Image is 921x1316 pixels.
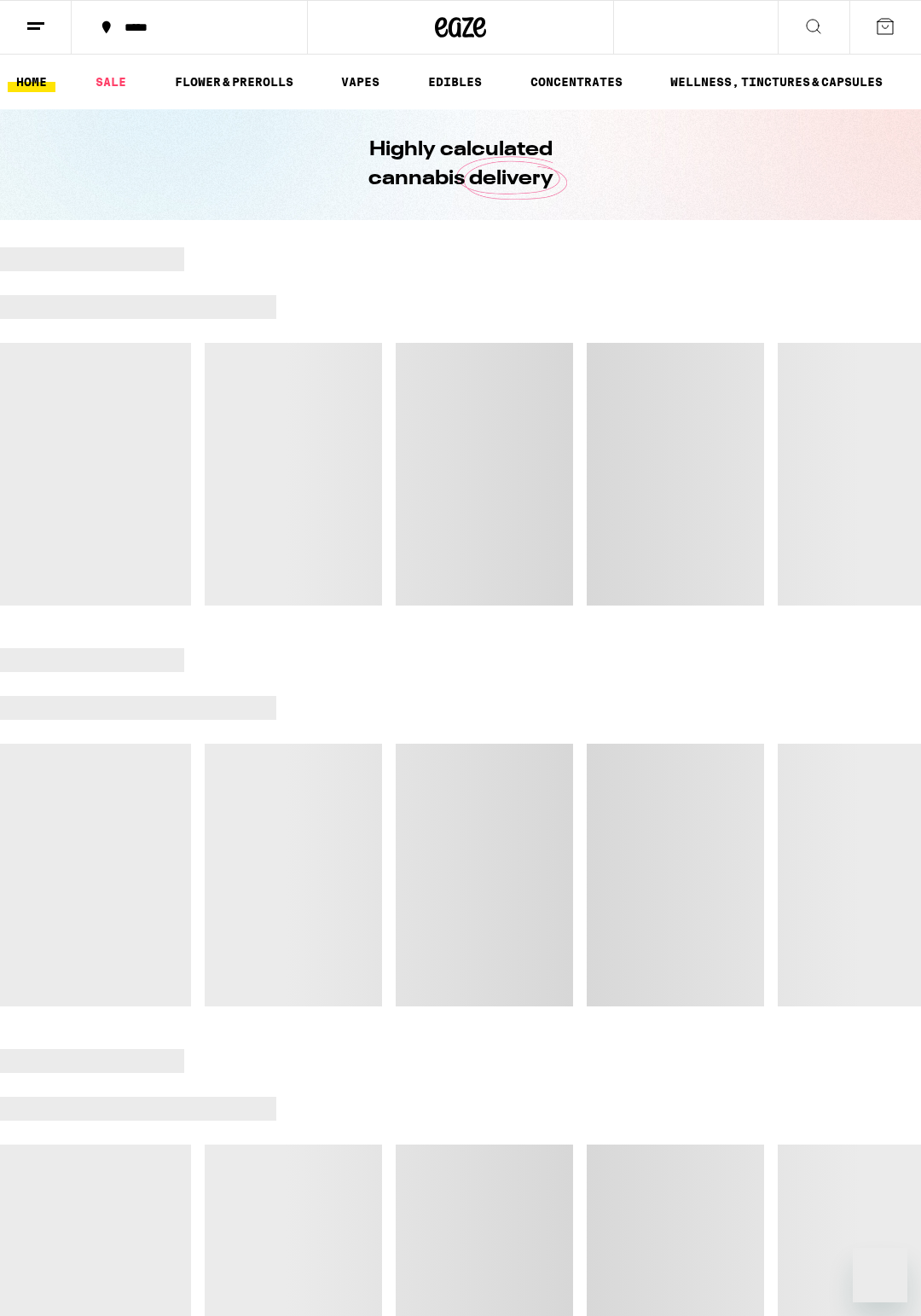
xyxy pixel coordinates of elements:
a: EDIBLES [420,72,490,92]
a: HOME [8,72,55,92]
a: SALE [87,72,135,92]
a: WELLNESS, TINCTURES & CAPSULES [662,72,891,92]
iframe: Button to launch messaging window [853,1248,907,1302]
a: CONCENTRATES [522,72,631,92]
a: FLOWER & PREROLLS [166,72,302,92]
h1: Highly calculated cannabis delivery [320,136,601,194]
a: VAPES [333,72,388,92]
